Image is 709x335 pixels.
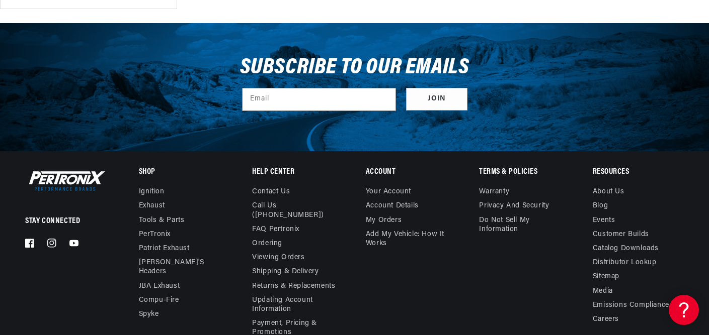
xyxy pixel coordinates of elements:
[593,270,619,284] a: Sitemap
[366,213,402,228] a: My orders
[139,279,180,293] a: JBA Exhaust
[366,187,411,199] a: Your account
[252,251,304,265] a: Viewing Orders
[593,228,649,242] a: Customer Builds
[25,216,106,227] p: Stay Connected
[243,88,396,110] input: Email
[252,187,290,199] a: Contact us
[593,284,613,298] a: Media
[479,187,509,199] a: Warranty
[366,228,457,251] a: Add My Vehicle: How It Works
[593,242,659,256] a: Catalog Downloads
[139,307,159,321] a: Spyke
[406,88,467,110] button: Subscribe
[479,213,570,237] a: Do not sell my information
[252,279,335,293] a: Returns & Replacements
[593,298,669,312] a: Emissions compliance
[139,228,171,242] a: PerTronix
[139,187,165,199] a: Ignition
[479,199,549,213] a: Privacy and Security
[139,256,222,279] a: [PERSON_NAME]'s Headers
[240,58,469,77] h3: Subscribe to our emails
[139,242,190,256] a: Patriot Exhaust
[593,213,615,228] a: Events
[252,293,336,316] a: Updating Account Information
[593,312,619,326] a: Careers
[593,199,608,213] a: Blog
[252,237,282,251] a: Ordering
[593,256,657,270] a: Distributor Lookup
[252,199,336,222] a: Call Us ([PHONE_NUMBER])
[252,222,299,237] a: FAQ Pertronix
[593,187,624,199] a: About Us
[139,293,179,307] a: Compu-Fire
[366,199,419,213] a: Account details
[139,213,185,228] a: Tools & Parts
[25,169,106,193] img: Pertronix
[139,199,165,213] a: Exhaust
[252,265,319,279] a: Shipping & Delivery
